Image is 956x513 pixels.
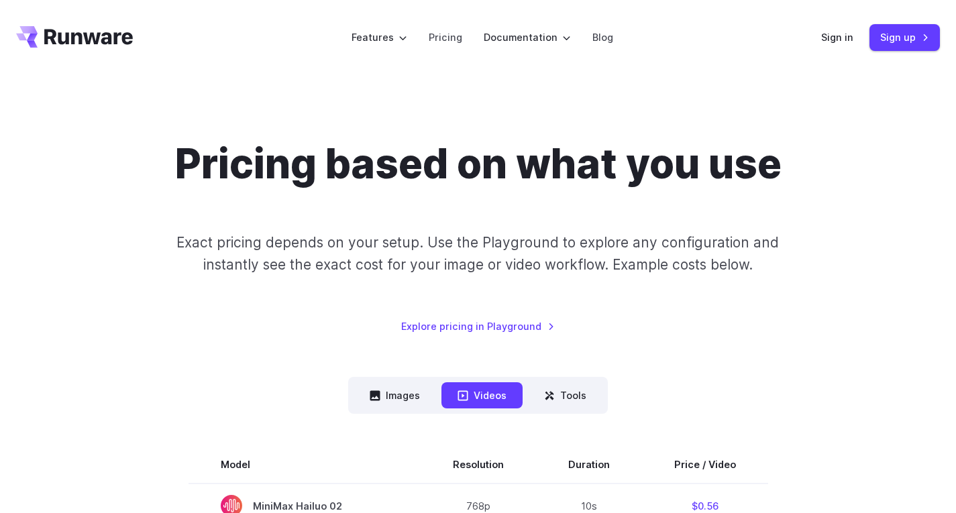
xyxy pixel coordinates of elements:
th: Resolution [421,446,536,483]
button: Videos [441,382,523,408]
th: Duration [536,446,642,483]
p: Exact pricing depends on your setup. Use the Playground to explore any configuration and instantl... [155,231,802,276]
button: Images [354,382,436,408]
label: Documentation [484,30,571,45]
a: Sign in [821,30,853,45]
a: Sign up [869,24,940,50]
a: Explore pricing in Playground [401,319,555,334]
a: Blog [592,30,613,45]
a: Go to / [16,26,133,48]
th: Model [189,446,421,483]
a: Pricing [429,30,462,45]
th: Price / Video [642,446,768,483]
h1: Pricing based on what you use [175,139,782,188]
button: Tools [528,382,602,408]
label: Features [352,30,407,45]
